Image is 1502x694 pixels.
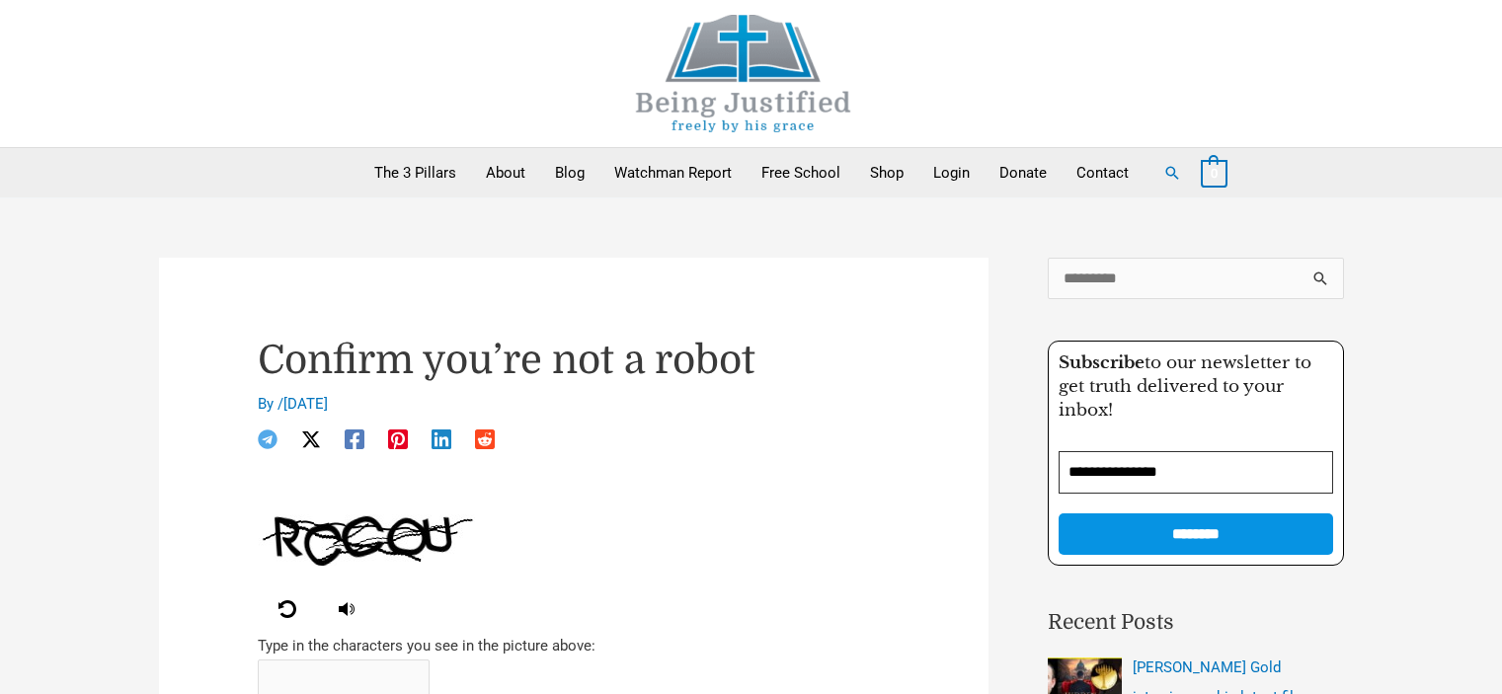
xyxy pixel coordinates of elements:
[471,148,540,197] a: About
[317,585,376,633] button: Play CAPTCHA
[747,148,855,197] a: Free School
[258,585,317,633] button: Reload CAPTCHA
[258,429,277,449] a: Telegram
[359,148,471,197] a: The 3 Pillars
[258,506,475,566] img: CAPTCHA
[1048,607,1344,639] h2: Recent Posts
[359,148,1144,197] nav: Primary Site Navigation
[599,148,747,197] a: Watchman Report
[258,394,890,416] div: By /
[345,429,364,449] a: Facebook
[258,633,890,660] label: Type in the characters you see in the picture above:
[283,395,328,413] span: [DATE]
[855,148,918,197] a: Shop
[258,337,890,384] h1: Confirm you’re not a robot
[1062,148,1144,197] a: Contact
[985,148,1062,197] a: Donate
[1211,166,1218,181] span: 0
[918,148,985,197] a: Login
[432,429,451,449] a: Linkedin
[1201,164,1227,182] a: View Shopping Cart, empty
[1059,451,1333,494] input: Email Address *
[1163,164,1181,182] a: Search button
[475,429,495,449] a: Reddit
[1059,352,1145,373] strong: Subscribe
[388,429,408,449] a: Pinterest
[540,148,599,197] a: Blog
[1059,352,1311,421] span: to our newsletter to get truth delivered to your inbox!
[595,15,892,132] img: Being Justified
[301,429,321,449] a: Twitter / X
